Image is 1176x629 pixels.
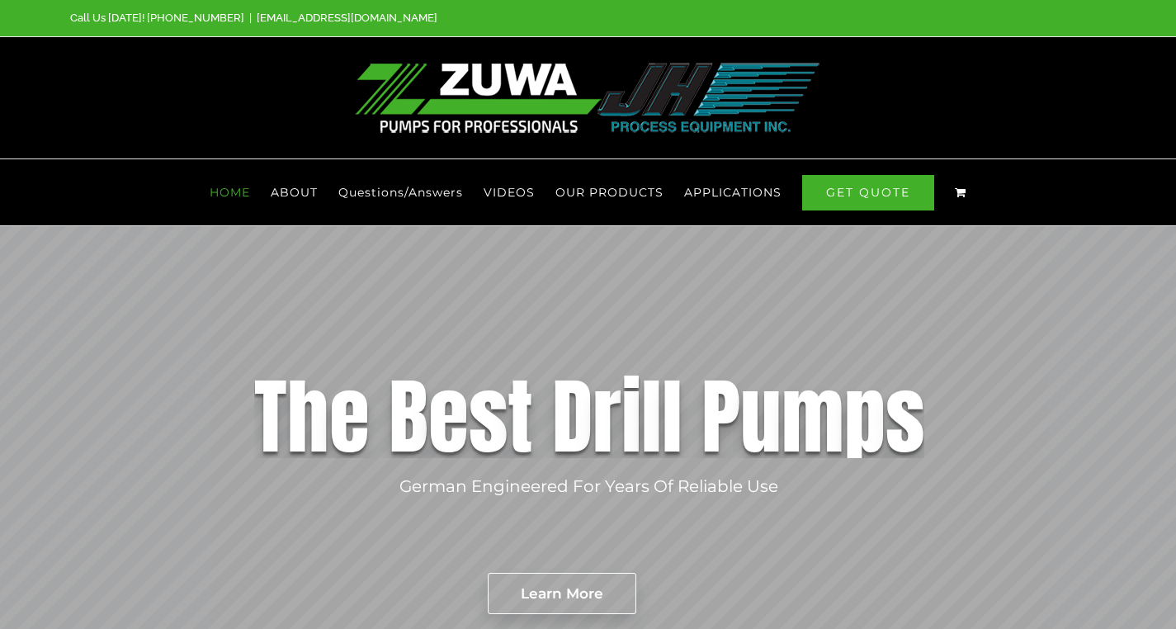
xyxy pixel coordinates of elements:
div: t [508,376,533,458]
a: ABOUT [271,159,318,225]
a: VIDEOS [484,159,535,225]
div: s [469,376,508,458]
div: i [621,376,641,458]
span: Questions/Answers [338,187,463,198]
div: D [552,376,593,458]
div: T [254,376,287,458]
a: GET QUOTE [802,159,934,225]
div: B [389,376,428,458]
div: e [329,376,370,458]
a: Questions/Answers [338,159,463,225]
rs-layer: German Engineered For Years Of Reliable Use [399,474,778,499]
div: p [844,376,886,458]
span: Call Us [DATE]! [PHONE_NUMBER] [70,12,244,24]
span: OUR PRODUCTS [555,187,664,198]
span: GET QUOTE [802,175,934,210]
div: h [287,376,329,458]
div: m [782,376,844,458]
span: APPLICATIONS [684,187,782,198]
rs-layer: Learn More [488,573,636,614]
img: Professional Drill Pump Pennsylvania - Drill Pump New York [355,63,821,133]
a: APPLICATIONS [684,159,782,225]
div: P [701,376,740,458]
span: HOME [210,187,250,198]
nav: Main Menu [70,159,1107,225]
span: VIDEOS [484,187,535,198]
div: r [593,376,621,458]
div: l [641,376,662,458]
a: [EMAIL_ADDRESS][DOMAIN_NAME] [257,12,437,24]
div: s [886,376,924,458]
div: u [740,376,782,458]
div: e [428,376,469,458]
div: l [662,376,682,458]
a: View Cart [955,159,966,225]
a: OUR PRODUCTS [555,159,664,225]
a: HOME [210,159,250,225]
span: ABOUT [271,187,318,198]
